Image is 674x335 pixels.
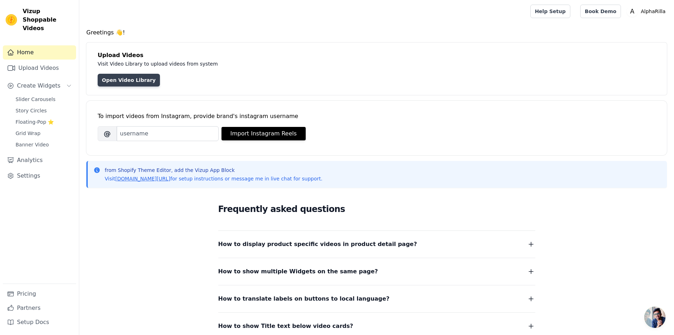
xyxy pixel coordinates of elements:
[627,5,668,18] button: A AlphaRilla
[218,321,535,331] button: How to show Title text below video cards?
[3,45,76,60] a: Home
[218,239,417,249] span: How to display product specific videos in product detail page?
[117,126,219,141] input: username
[98,60,415,68] p: Visit Video Library to upload videos from system
[218,267,535,277] button: How to show multiple Widgets on the same page?
[218,267,378,277] span: How to show multiple Widgets on the same page?
[11,128,76,138] a: Grid Wrap
[580,5,621,18] a: Book Demo
[16,130,40,137] span: Grid Wrap
[638,5,668,18] p: AlphaRilla
[3,315,76,329] a: Setup Docs
[218,321,353,331] span: How to show Title text below video cards?
[6,14,17,26] img: Vizup
[23,7,73,33] span: Vizup Shoppable Videos
[16,107,47,114] span: Story Circles
[218,239,535,249] button: How to display product specific videos in product detail page?
[11,106,76,116] a: Story Circles
[16,118,54,125] span: Floating-Pop ⭐
[115,176,171,182] a: [DOMAIN_NAME][URL]
[221,127,306,140] button: Import Instagram Reels
[11,94,76,104] a: Slider Carousels
[11,117,76,127] a: Floating-Pop ⭐
[3,153,76,167] a: Analytics
[3,61,76,75] a: Upload Videos
[530,5,570,18] a: Help Setup
[98,126,117,141] span: @
[218,294,390,304] span: How to translate labels on buttons to local language?
[16,141,49,148] span: Banner Video
[644,307,666,328] a: Open chat
[17,82,61,90] span: Create Widgets
[11,140,76,150] a: Banner Video
[3,301,76,315] a: Partners
[218,202,535,216] h2: Frequently asked questions
[98,74,160,86] a: Open Video Library
[105,175,322,182] p: Visit for setup instructions or message me in live chat for support.
[98,51,656,60] h4: Upload Videos
[86,28,667,37] h4: Greetings 👋!
[3,79,76,93] button: Create Widgets
[630,8,634,15] text: A
[16,96,56,103] span: Slider Carousels
[3,287,76,301] a: Pricing
[98,112,656,121] div: To import videos from Instagram, provide brand's instagram username
[218,294,535,304] button: How to translate labels on buttons to local language?
[105,167,322,174] p: from Shopify Theme Editor, add the Vizup App Block
[3,169,76,183] a: Settings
